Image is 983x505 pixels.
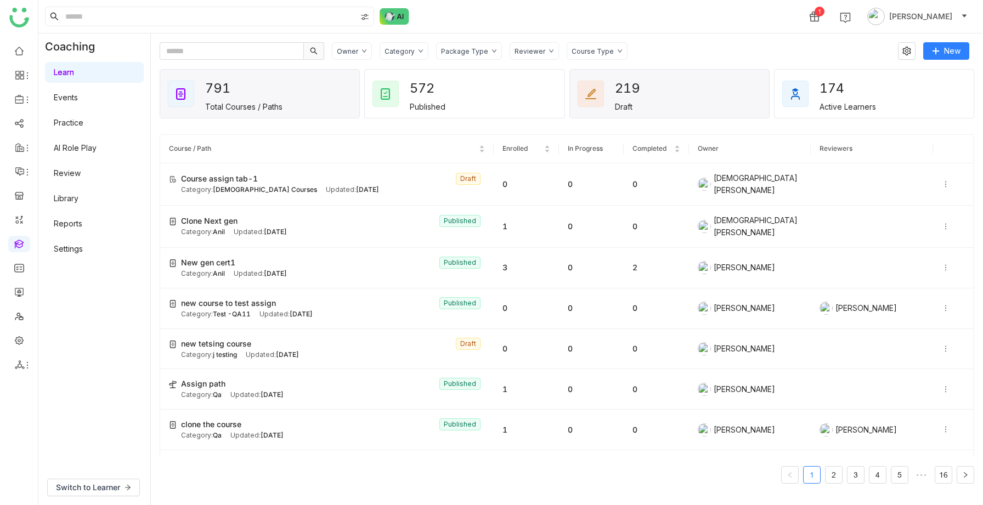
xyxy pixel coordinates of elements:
nz-tag: Draft [456,338,481,350]
td: 0 [624,206,689,248]
span: Switch to Learner [56,481,120,493]
div: Category [385,47,415,55]
td: 0 [494,163,559,206]
div: [PERSON_NAME] [698,342,802,355]
td: 1 [494,369,559,410]
span: Owner [698,144,719,152]
button: Switch to Learner [47,479,140,496]
span: Course / Path [169,144,211,152]
div: Owner [337,47,358,55]
div: Category: [181,227,225,237]
td: 0 [494,329,559,370]
span: Anil [213,228,225,236]
td: 0 [624,163,689,206]
div: Course Type [572,47,614,55]
span: [DATE] [261,431,284,439]
a: AI Role Play [54,143,97,152]
div: 1 [815,7,824,16]
a: 3 [848,467,864,483]
nz-tag: Draft [456,173,481,185]
img: create-new-course.svg [169,259,177,267]
td: 0 [559,248,624,288]
div: Updated: [230,390,284,400]
a: Reports [54,219,82,228]
img: create-new-path.svg [169,381,177,388]
nz-tag: Published [439,257,481,269]
li: 16 [935,466,952,484]
td: 1 [494,450,559,491]
span: ••• [913,466,930,484]
div: Coaching [38,33,111,60]
img: 684a9b06de261c4b36a3cf65 [698,220,711,233]
div: Updated: [326,185,379,195]
div: Category: [181,309,251,320]
div: [PERSON_NAME] [698,383,802,396]
nz-tag: Published [439,418,481,430]
td: 2 [624,248,689,288]
span: In Progress [568,144,603,152]
div: Category: [181,390,222,400]
li: 4 [869,466,886,484]
span: Anil [213,269,225,277]
td: 1 [494,410,559,450]
span: Reviewers [820,144,852,152]
span: New gen cert1 [181,257,235,269]
td: 0 [494,288,559,329]
a: Review [54,168,81,178]
li: Next Page [957,466,974,484]
div: [PERSON_NAME] [698,423,802,436]
span: Completed [632,144,666,152]
span: Clone Next gen [181,215,238,227]
td: 0 [559,450,624,491]
div: [DEMOGRAPHIC_DATA][PERSON_NAME] [698,214,802,239]
img: ask-buddy-normal.svg [380,8,409,25]
td: 0 [559,369,624,410]
span: j testing [213,350,237,359]
div: [PERSON_NAME] [698,302,802,315]
a: Settings [54,244,83,253]
img: 684a9aedde261c4b36a3ced9 [698,423,711,436]
img: 684a9b22de261c4b36a3d00f [698,302,711,315]
img: 684a9b22de261c4b36a3d00f [820,302,833,315]
div: Category: [181,185,317,195]
div: 219 [615,77,654,100]
img: create-new-course.svg [169,300,177,308]
td: 0 [624,288,689,329]
span: new tetsing course [181,338,251,350]
button: New [923,42,969,60]
li: 2 [825,466,843,484]
div: Updated: [234,269,287,279]
span: Course assign tab-1 [181,173,258,185]
span: [DATE] [356,185,379,194]
div: [DEMOGRAPHIC_DATA][PERSON_NAME] [698,172,802,196]
a: 2 [826,467,842,483]
span: New [944,45,961,57]
a: 5 [891,467,908,483]
a: 1 [804,467,820,483]
nz-tag: Published [439,378,481,390]
span: [DATE] [264,228,287,236]
span: Assign path [181,378,225,390]
div: [PERSON_NAME] [698,261,802,274]
a: Learn [54,67,74,77]
img: 684a9aedde261c4b36a3ced9 [698,383,711,396]
button: Previous Page [781,466,799,484]
span: [DATE] [290,310,313,318]
td: 3 [494,248,559,288]
nz-tag: Published [439,297,481,309]
td: 0 [559,329,624,370]
span: [DATE] [261,390,284,399]
a: Practice [54,118,83,127]
li: 3 [847,466,865,484]
img: avatar [867,8,885,25]
td: 0 [559,288,624,329]
div: Updated: [230,430,284,441]
div: Updated: [246,350,299,360]
td: 0 [624,369,689,410]
img: 684a9b6bde261c4b36a3d2e3 [698,261,711,274]
img: 684a9b06de261c4b36a3cf65 [698,178,711,191]
div: Package Type [441,47,488,55]
img: logo [9,8,29,27]
div: [PERSON_NAME] [820,302,924,315]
